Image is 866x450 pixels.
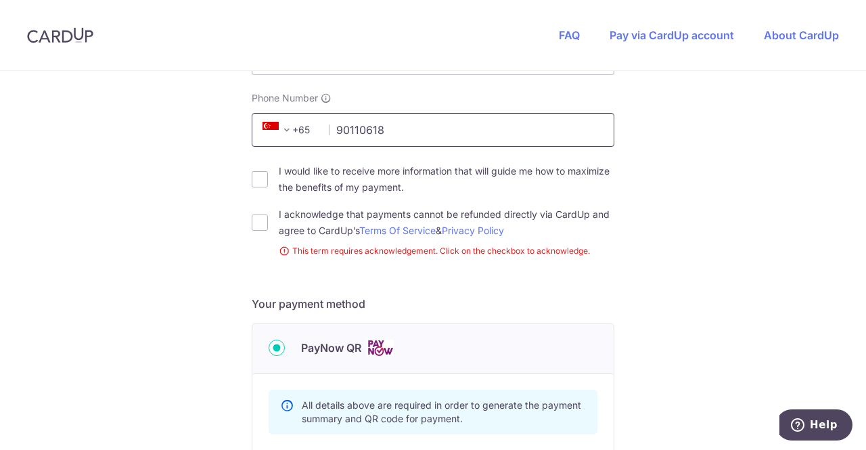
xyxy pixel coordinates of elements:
a: Terms Of Service [359,225,436,236]
label: I acknowledge that payments cannot be refunded directly via CardUp and agree to CardUp’s & [279,206,614,239]
a: FAQ [559,28,580,42]
span: PayNow QR [301,340,361,356]
span: +65 [263,122,295,138]
a: Privacy Policy [442,225,504,236]
a: Pay via CardUp account [610,28,734,42]
label: I would like to receive more information that will guide me how to maximize the benefits of my pa... [279,163,614,196]
small: This term requires acknowledgement. Click on the checkbox to acknowledge. [279,244,614,258]
img: Cards logo [367,340,394,357]
span: All details above are required in order to generate the payment summary and QR code for payment. [302,399,581,424]
span: Phone Number [252,91,318,105]
iframe: Opens a widget where you can find more information [779,409,852,443]
h5: Your payment method [252,296,614,312]
div: PayNow QR Cards logo [269,340,597,357]
span: +65 [258,122,319,138]
img: CardUp [27,27,93,43]
a: About CardUp [764,28,839,42]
